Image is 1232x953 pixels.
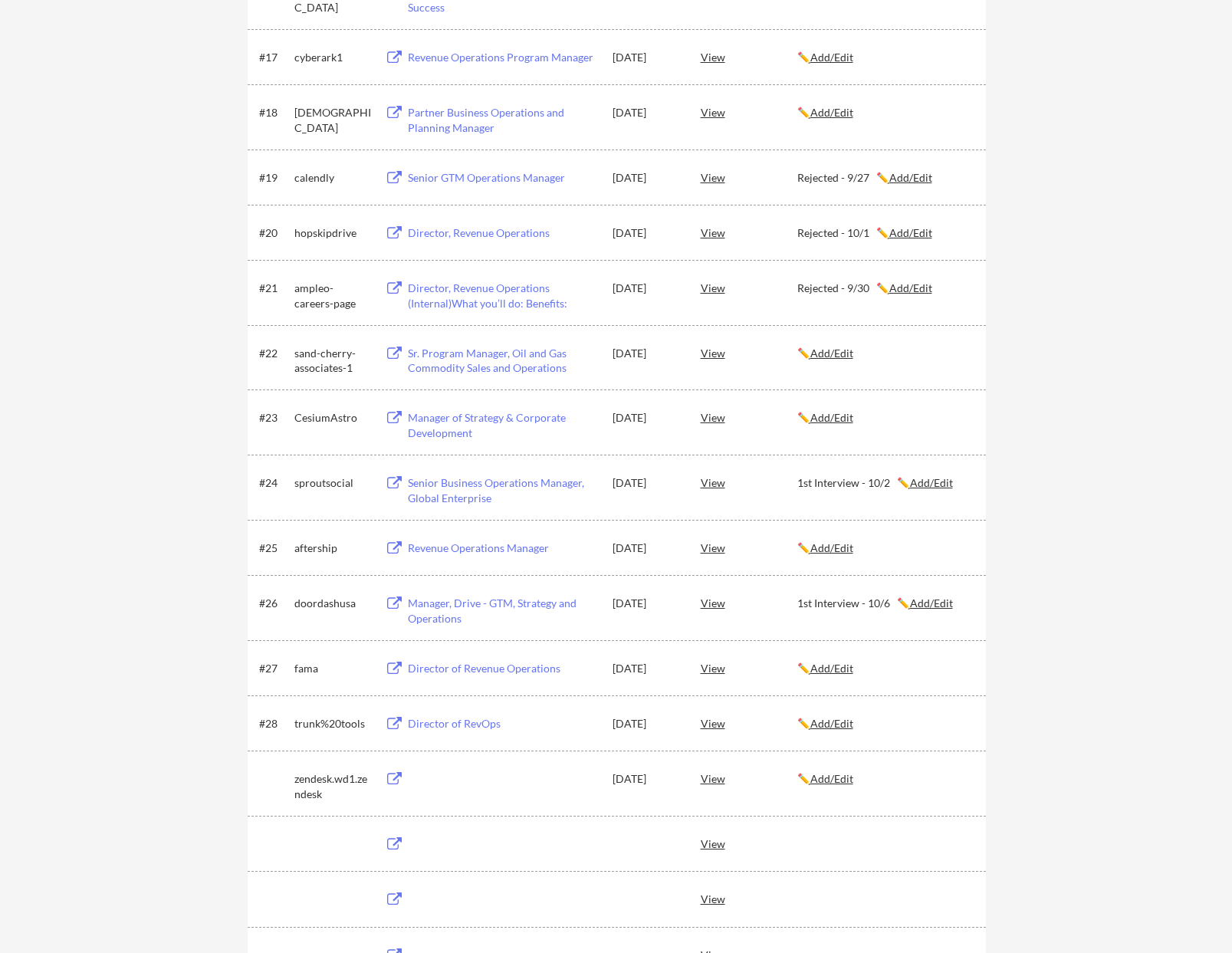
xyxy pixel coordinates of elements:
[408,541,598,556] div: Revenue Operations Manager
[701,43,797,71] div: View
[408,281,598,311] div: Director, Revenue Operations (Internal)What you’ll do: Benefits:
[613,475,680,491] div: [DATE]
[810,541,853,554] u: Add/Edit
[408,346,598,376] div: Sr. Program Manager, Oil and Gas Commodity Sales and Operations
[259,105,289,120] div: #18
[810,772,853,785] u: Add/Edit
[810,717,853,730] u: Add/Edit
[294,410,371,426] div: CesiumAstro
[294,716,371,731] div: trunk%20tools
[294,771,371,801] div: zendesk.wd1.zendesk
[613,50,680,65] div: [DATE]
[259,596,289,611] div: #26
[613,410,680,426] div: [DATE]
[408,661,598,676] div: Director of Revenue Operations
[408,225,598,241] div: Director, Revenue Operations
[810,662,853,675] u: Add/Edit
[259,346,289,361] div: #22
[259,541,289,556] div: #25
[613,225,680,241] div: [DATE]
[613,105,680,120] div: [DATE]
[701,274,797,301] div: View
[910,596,953,610] u: Add/Edit
[259,661,289,676] div: #27
[889,171,932,184] u: Add/Edit
[701,654,797,682] div: View
[408,475,598,505] div: Senior Business Operations Manager, Global Enterprise
[613,541,680,556] div: [DATE]
[797,225,972,241] div: Rejected - 10/1 ✏️
[701,589,797,616] div: View
[701,885,797,912] div: View
[259,170,289,186] div: #19
[613,596,680,611] div: [DATE]
[797,661,972,676] div: ✏️
[797,170,972,186] div: Rejected - 9/27 ✏️
[701,830,797,857] div: View
[613,661,680,676] div: [DATE]
[701,709,797,737] div: View
[701,534,797,561] div: View
[797,410,972,426] div: ✏️
[294,105,371,135] div: [DEMOGRAPHIC_DATA]
[294,170,371,186] div: calendly
[294,346,371,376] div: sand-cherry-associates-1
[294,50,371,65] div: cyberark1
[797,346,972,361] div: ✏️
[259,50,289,65] div: #17
[259,225,289,241] div: #20
[613,281,680,296] div: [DATE]
[259,281,289,296] div: #21
[294,541,371,556] div: aftership
[810,51,853,64] u: Add/Edit
[889,281,932,294] u: Add/Edit
[810,347,853,360] u: Add/Edit
[797,105,972,120] div: ✏️
[797,475,972,491] div: 1st Interview - 10/2 ✏️
[408,170,598,186] div: Senior GTM Operations Manager
[294,281,371,311] div: ampleo-careers-page
[294,225,371,241] div: hopskipdrive
[810,411,853,424] u: Add/Edit
[613,771,680,787] div: [DATE]
[810,106,853,119] u: Add/Edit
[797,541,972,556] div: ✏️
[910,476,953,489] u: Add/Edit
[701,219,797,246] div: View
[701,339,797,366] div: View
[797,771,972,787] div: ✏️
[701,98,797,126] div: View
[294,596,371,611] div: doordashusa
[797,716,972,731] div: ✏️
[797,50,972,65] div: ✏️
[408,50,598,65] div: Revenue Operations Program Manager
[797,281,972,296] div: Rejected - 9/30 ✏️
[701,468,797,496] div: View
[613,716,680,731] div: [DATE]
[408,716,598,731] div: Director of RevOps
[259,716,289,731] div: #28
[259,410,289,426] div: #23
[701,764,797,792] div: View
[889,226,932,239] u: Add/Edit
[294,475,371,491] div: sproutsocial
[294,661,371,676] div: fama
[613,170,680,186] div: [DATE]
[408,410,598,440] div: Manager of Strategy & Corporate Development
[408,596,598,626] div: Manager, Drive - GTM, Strategy and Operations
[701,403,797,431] div: View
[613,346,680,361] div: [DATE]
[701,163,797,191] div: View
[259,475,289,491] div: #24
[797,596,972,611] div: 1st Interview - 10/6 ✏️
[408,105,598,135] div: Partner Business Operations and Planning Manager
